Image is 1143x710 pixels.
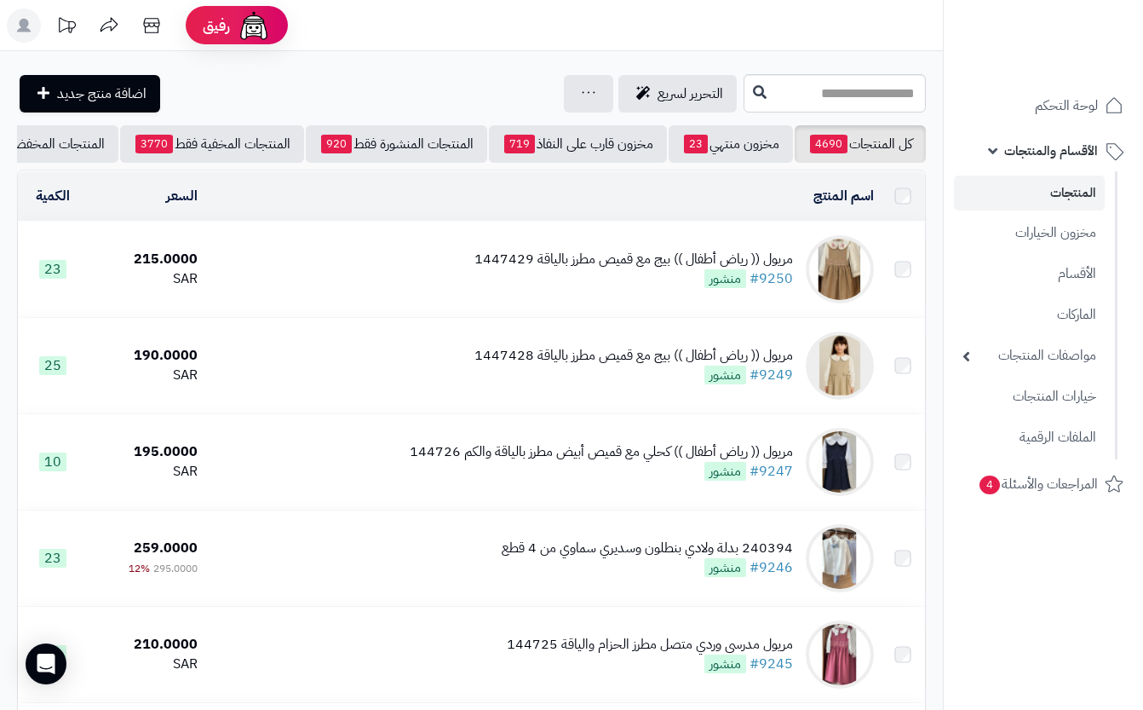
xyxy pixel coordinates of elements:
div: 215.0000 [95,250,198,269]
a: المنتجات [954,176,1105,211]
span: رفيق [203,15,230,36]
span: 23 [39,260,66,279]
a: كل المنتجات4690 [795,125,926,163]
span: الأقسام والمنتجات [1004,139,1098,163]
a: مواصفات المنتجات [954,338,1105,374]
div: SAR [95,366,198,385]
div: 210.0000 [95,635,198,655]
span: منشور [704,462,746,481]
span: 259.0000 [134,538,198,558]
a: الماركات [954,297,1105,333]
a: مخزون قارب على النفاذ719 [489,125,667,163]
img: logo-2.png [1027,34,1127,70]
a: التحرير لسريع [618,75,737,113]
span: منشور [704,366,746,384]
a: #9249 [750,365,793,385]
span: 12% [129,561,150,576]
span: 920 [321,135,352,153]
div: SAR [95,655,198,674]
div: مريول (( رياض أطفال )) بيج مع قميص مطرز بالياقة 1447428 [474,346,793,366]
div: SAR [95,462,198,482]
span: 23 [684,135,708,153]
img: 240394 بدلة ولادي بنطلون وسديري سماوي من 4 قطع [806,524,874,592]
a: السعر [166,186,198,206]
a: الملفات الرقمية [954,419,1105,456]
a: #9245 [750,654,793,674]
a: المنتجات المنشورة فقط920 [306,125,487,163]
span: منشور [704,655,746,673]
img: مريول (( رياض أطفال )) بيج مع قميص مطرز بالياقة 1447429 [806,235,874,303]
span: 719 [504,135,535,153]
span: منشور [704,558,746,577]
span: 25 [39,356,66,375]
a: اضافة منتج جديد [20,75,160,113]
span: 3770 [135,135,173,153]
div: مريول (( رياض أطفال )) كحلي مع قميص أبيض مطرز بالياقة والكم 144726 [410,442,793,462]
a: اسم المنتج [813,186,874,206]
a: المراجعات والأسئلة4 [954,464,1133,505]
span: التحرير لسريع [658,84,723,104]
a: المنتجات المخفية فقط3770 [120,125,304,163]
img: ai-face.png [237,9,271,43]
div: مريول (( رياض أطفال )) بيج مع قميص مطرز بالياقة 1447429 [474,250,793,269]
span: 4 [979,476,1000,495]
span: لوحة التحكم [1035,94,1098,118]
img: مريول مدرسي وردي متصل مطرز الحزام والياقة 144725 [806,621,874,689]
a: #9247 [750,461,793,482]
a: مخزون الخيارات [954,215,1105,251]
a: مخزون منتهي23 [669,125,793,163]
span: اضافة منتج جديد [57,84,146,104]
div: Open Intercom Messenger [26,644,66,684]
span: 295.0000 [153,561,198,576]
span: 4690 [810,135,847,153]
a: #9250 [750,268,793,289]
span: منشور [704,269,746,288]
span: المراجعات والأسئلة [978,472,1098,496]
span: 10 [39,453,66,471]
img: مريول (( رياض أطفال )) كحلي مع قميص أبيض مطرز بالياقة والكم 144726 [806,428,874,496]
div: 240394 بدلة ولادي بنطلون وسديري سماوي من 4 قطع [502,539,793,558]
a: #9246 [750,557,793,578]
a: الكمية [36,186,70,206]
div: SAR [95,269,198,289]
a: تحديثات المنصة [45,9,88,47]
a: لوحة التحكم [954,85,1133,126]
div: 190.0000 [95,346,198,366]
div: 195.0000 [95,442,198,462]
a: الأقسام [954,256,1105,292]
a: خيارات المنتجات [954,378,1105,415]
img: مريول (( رياض أطفال )) بيج مع قميص مطرز بالياقة 1447428 [806,332,874,400]
div: مريول مدرسي وردي متصل مطرز الحزام والياقة 144725 [507,635,793,655]
span: 23 [39,549,66,568]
